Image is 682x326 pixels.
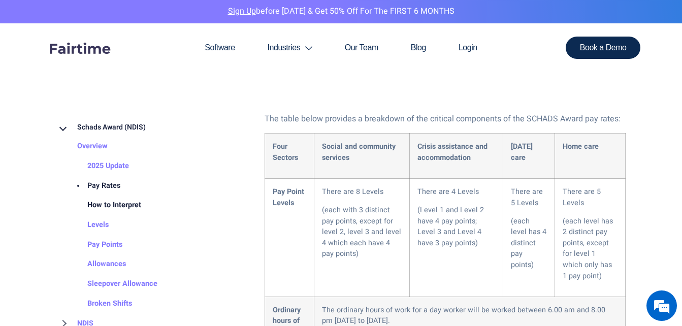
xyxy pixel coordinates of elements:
p: (each with 3 distinct pay points, except for level 2, level 3 and level 4 which each have 4 pay p... [322,205,402,259]
a: Levels [67,215,109,235]
div: Chat with us now [53,57,171,70]
a: Book a Demo [566,37,641,59]
a: Login [442,23,494,72]
p: (each level has 4 distinct pay points) [511,216,547,271]
a: Sleepover Allowance [67,275,157,295]
p: before [DATE] & Get 50% Off for the FIRST 6 MONTHS [8,5,674,18]
p: There are 5 Levels [563,186,617,208]
a: Our Team [329,23,395,72]
span: We're online! [59,98,140,201]
a: Allowances [67,255,126,275]
p: (Level 1 and Level 2 have 4 pay points; Level 3 and Level 4 have 3 pay points) [417,205,495,248]
p: There are 5 Levels [511,186,547,208]
span: Book a Demo [580,44,627,52]
a: Broken Shifts [67,294,132,314]
div: Minimize live chat window [167,5,191,29]
p: There are 8 Levels [322,186,402,198]
a: 2025 Update [67,156,129,176]
a: Blog [395,23,442,72]
a: Pay Rates [67,176,120,196]
strong: [DATE] care [511,141,533,163]
a: Schads Award (NDIS) [57,118,146,137]
strong: Pay Point Levels [273,186,304,208]
strong: Crisis assistance and accommodation [417,141,488,163]
a: Software [188,23,251,72]
p: The table below provides a breakdown of the critical components of the SCHADS Award pay rates: [265,113,626,126]
a: How to Interpret [67,196,141,216]
a: Overview [57,137,108,157]
strong: Home care [563,141,599,152]
a: Industries [251,23,329,72]
a: Pay Points [67,235,122,255]
p: There are 4 Levels [417,186,495,198]
strong: Four Sectors [273,141,298,163]
strong: Social and community services [322,141,396,163]
p: (each level has 2 distinct pay points, except for level 1 which only has 1 pay point) [563,216,617,282]
textarea: Type your message and hit 'Enter' [5,218,193,253]
a: Sign Up [228,5,256,17]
